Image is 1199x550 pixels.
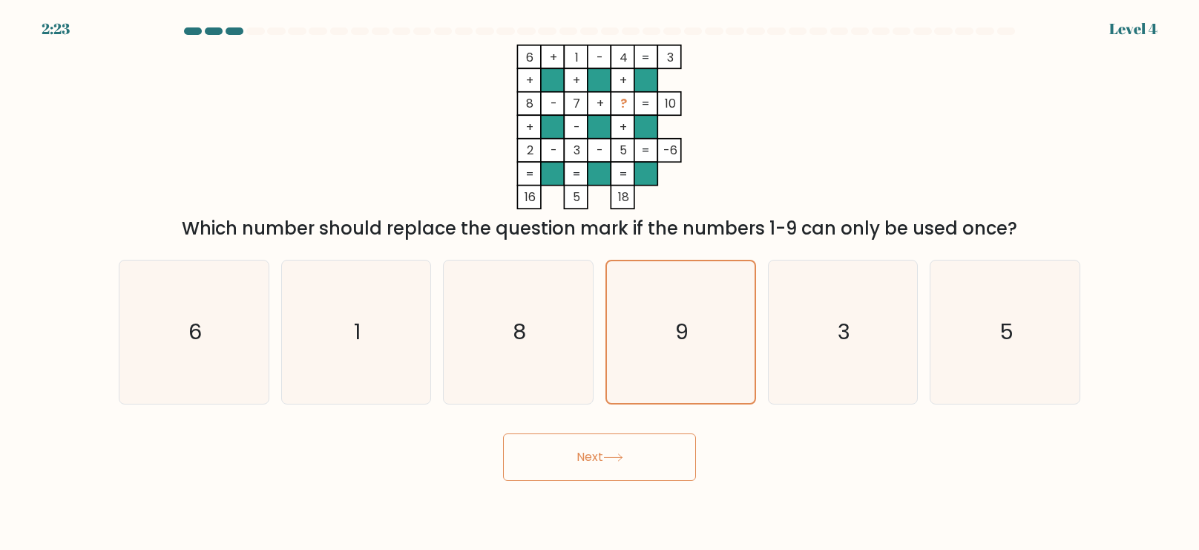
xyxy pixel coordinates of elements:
[526,72,533,89] tspan: +
[618,189,629,206] tspan: 18
[664,143,678,160] tspan: -6
[354,318,361,347] text: 1
[551,49,558,66] tspan: +
[128,215,1071,242] div: Which number should replace the question mark if the numbers 1-9 can only be used once?
[573,189,580,206] tspan: 5
[620,95,627,112] tspan: ?
[572,166,581,183] tspan: =
[513,318,527,347] text: 8
[526,119,533,136] tspan: +
[675,318,689,347] text: 9
[42,18,70,40] div: 2:23
[666,95,677,112] tspan: 10
[527,143,533,160] tspan: 2
[597,49,603,66] tspan: -
[551,143,557,160] tspan: -
[551,95,557,112] tspan: -
[641,95,650,112] tspan: =
[597,95,604,112] tspan: +
[999,318,1014,347] text: 5
[641,143,650,160] tspan: =
[503,433,696,481] button: Next
[574,143,580,160] tspan: 3
[1109,18,1157,40] div: Level 4
[574,119,580,136] tspan: -
[526,49,533,66] tspan: 6
[575,49,579,66] tspan: 1
[620,49,628,66] tspan: 4
[620,119,628,136] tspan: +
[641,49,650,66] tspan: =
[668,49,674,66] tspan: 3
[525,166,534,183] tspan: =
[525,189,536,206] tspan: 16
[838,318,850,347] text: 3
[573,72,580,89] tspan: +
[188,318,202,347] text: 6
[620,72,628,89] tspan: +
[526,95,533,112] tspan: 8
[573,95,580,112] tspan: 7
[597,143,603,160] tspan: -
[620,166,628,183] tspan: =
[620,143,628,160] tspan: 5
